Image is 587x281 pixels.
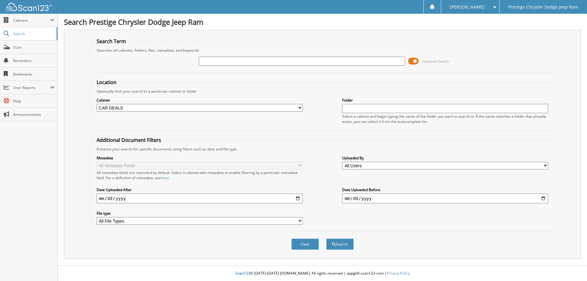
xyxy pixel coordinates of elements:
label: Date Uploaded After [97,187,303,192]
label: Uploaded By [342,155,548,161]
iframe: Chat Widget [556,252,587,281]
span: Advanced Search [422,59,449,64]
legend: Location [94,79,120,86]
label: Date Uploaded Before [342,187,548,192]
label: Folder [342,98,548,103]
div: Optionally limit your search to a particular cabinet or folder [94,89,552,94]
span: Prestige Chrysler Dodge Jeep Ram [508,5,578,9]
img: scan123-logo-white.svg [6,3,52,11]
div: Enhance your search for specific documents using filters such as date and file type. [94,146,552,152]
span: Cabinets [13,18,50,23]
h1: Search Prestige Chrysler Dodge Jeep Ram [64,17,581,27]
label: File type [97,211,303,216]
div: © [DATE]-[DATE] [DOMAIN_NAME]. All rights reserved | appg04-scan123-com | [58,266,587,281]
span: Reminders [13,58,54,63]
span: Help [13,98,54,104]
div: All metadata fields are searched by default. Select a cabinet with metadata to enable filtering b... [97,170,303,180]
div: Searches all cabinets, folders, files, metadata, and keywords [94,48,552,53]
span: [PERSON_NAME] [450,5,484,9]
a: here [161,175,169,180]
button: Search [326,238,354,250]
span: Search [13,31,54,36]
input: end [342,194,548,203]
label: Cabinet [97,98,303,103]
span: Bookmarks [13,72,54,77]
span: Scan [13,45,54,50]
a: Privacy Policy [387,271,410,276]
span: User Reports [13,85,50,90]
button: Clear [291,238,319,250]
legend: Additional Document Filters [94,137,164,143]
span: Announcements [13,112,54,117]
label: Metadata [97,155,303,161]
input: start [97,194,303,203]
div: Select a cabinet and begin typing the name of the folder you want to search in. If the name match... [342,114,548,124]
span: Scan123 [235,271,250,276]
legend: Search Term [94,38,129,45]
